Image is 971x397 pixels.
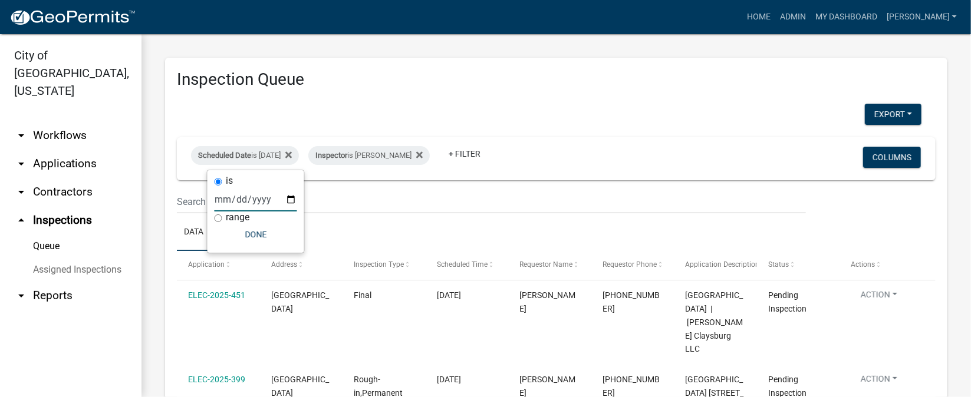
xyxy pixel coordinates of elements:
[768,290,807,313] span: Pending Inspection
[226,213,250,222] label: range
[271,260,297,269] span: Address
[177,190,806,214] input: Search for inspections
[519,260,572,269] span: Requestor Name
[343,251,426,279] datatable-header-cell: Inspection Type
[851,373,907,390] button: Action
[603,260,657,269] span: Requestor Phone
[685,260,759,269] span: Application Description
[437,260,488,269] span: Scheduled Time
[757,251,840,279] datatable-header-cell: Status
[437,373,497,386] div: [DATE]
[685,290,743,353] span: 1306 WALL STREET | Steele Claysburg LLC
[354,260,404,269] span: Inspection Type
[191,146,299,165] div: is [DATE]
[426,251,509,279] datatable-header-cell: Scheduled Time
[260,251,343,279] datatable-header-cell: Address
[188,260,225,269] span: Application
[271,290,329,313] span: 1306 WALL STREET
[768,260,789,269] span: Status
[775,6,811,28] a: Admin
[177,214,210,252] a: Data
[14,289,28,303] i: arrow_drop_down
[198,151,251,160] span: Scheduled Date
[215,224,297,245] button: Done
[811,6,882,28] a: My Dashboard
[742,6,775,28] a: Home
[226,176,233,186] label: is
[591,251,674,279] datatable-header-cell: Requestor Phone
[840,251,923,279] datatable-header-cell: Actions
[188,290,245,300] a: ELEC-2025-451
[14,213,28,227] i: arrow_drop_up
[315,151,347,160] span: Inspector
[177,251,260,279] datatable-header-cell: Application
[14,157,28,171] i: arrow_drop_down
[851,260,875,269] span: Actions
[354,290,371,300] span: Final
[882,6,962,28] a: [PERSON_NAME]
[177,70,936,90] h3: Inspection Queue
[519,290,575,313] span: JT Hembrey
[603,290,660,313] span: 502-755-1460
[14,128,28,143] i: arrow_drop_down
[508,251,591,279] datatable-header-cell: Requestor Name
[439,143,490,164] a: + Filter
[674,251,757,279] datatable-header-cell: Application Description
[863,147,921,168] button: Columns
[851,289,907,306] button: Action
[308,146,430,165] div: is [PERSON_NAME]
[865,104,921,125] button: Export
[188,375,245,384] a: ELEC-2025-399
[14,185,28,199] i: arrow_drop_down
[437,289,497,302] div: [DATE]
